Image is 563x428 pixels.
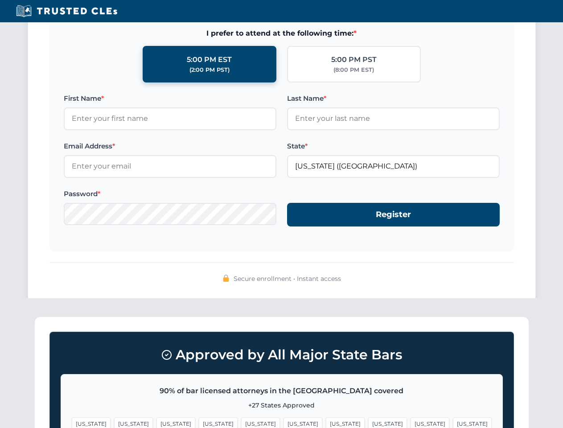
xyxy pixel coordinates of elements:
[64,107,276,130] input: Enter your first name
[64,93,276,104] label: First Name
[333,66,374,74] div: (8:00 PM EST)
[13,4,120,18] img: Trusted CLEs
[64,28,500,39] span: I prefer to attend at the following time:
[287,155,500,177] input: Florida (FL)
[331,54,377,66] div: 5:00 PM PST
[61,343,503,367] h3: Approved by All Major State Bars
[64,189,276,199] label: Password
[72,385,492,397] p: 90% of bar licensed attorneys in the [GEOGRAPHIC_DATA] covered
[234,274,341,284] span: Secure enrollment • Instant access
[187,54,232,66] div: 5:00 PM EST
[222,275,230,282] img: 🔒
[64,141,276,152] label: Email Address
[287,141,500,152] label: State
[287,107,500,130] input: Enter your last name
[287,93,500,104] label: Last Name
[64,155,276,177] input: Enter your email
[287,203,500,226] button: Register
[189,66,230,74] div: (2:00 PM PST)
[72,400,492,410] p: +27 States Approved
